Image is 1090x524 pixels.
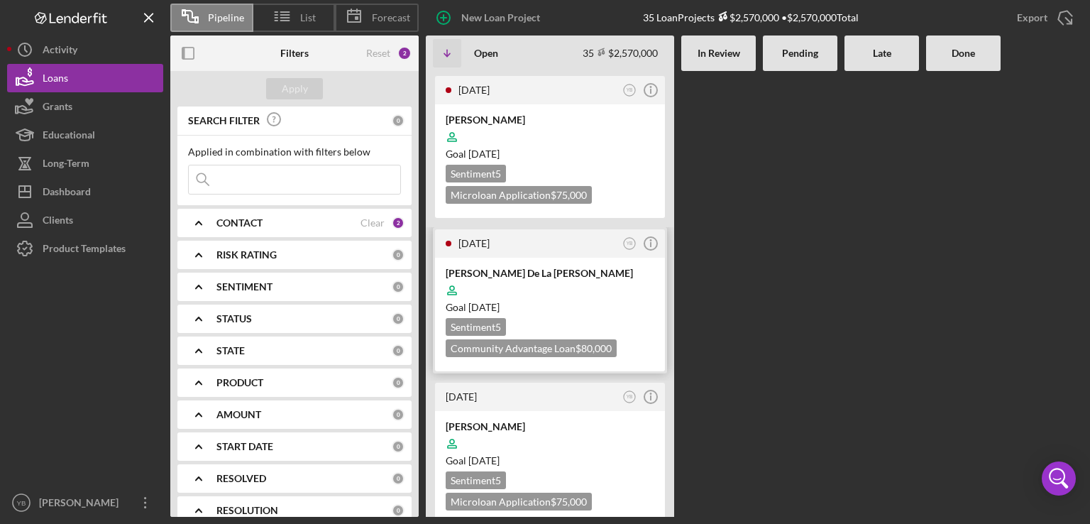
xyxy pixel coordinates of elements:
[7,206,163,234] button: Clients
[216,281,272,293] b: SENTIMENT
[392,249,404,261] div: 0
[446,113,654,127] div: [PERSON_NAME]
[208,12,244,23] span: Pipeline
[446,266,654,280] div: [PERSON_NAME] De La [PERSON_NAME]
[446,420,654,434] div: [PERSON_NAME]
[7,178,163,206] button: Dashboard
[627,394,633,399] text: YB
[216,409,261,420] b: AMOUNT
[216,377,263,388] b: PRODUCT
[43,178,91,209] div: Dashboard
[446,391,477,403] time: 2025-08-06 17:23
[216,441,273,452] b: START DATE
[188,146,401,158] div: Applied in combination with filters below
[620,81,639,100] button: YB
[216,505,278,516] b: RESOLUTION
[715,11,779,23] div: $2,570,000
[43,92,72,124] div: Grants
[446,148,500,160] span: Goal
[392,376,404,389] div: 0
[392,280,404,293] div: 0
[461,4,540,32] div: New Loan Project
[620,234,639,253] button: YB
[216,473,266,484] b: RESOLVED
[392,217,404,229] div: 2
[1042,462,1076,496] div: Open Intercom Messenger
[392,344,404,357] div: 0
[43,121,95,153] div: Educational
[620,388,639,407] button: YB
[782,48,818,59] b: Pending
[873,48,891,59] b: Late
[468,148,500,160] time: 10/05/2025
[392,312,404,325] div: 0
[468,454,500,466] time: 10/05/2025
[627,87,633,92] text: YB
[627,241,633,246] text: YB
[216,345,245,356] b: STATE
[1003,4,1083,32] button: Export
[7,64,163,92] button: Loans
[433,227,667,373] a: [DATE]YB[PERSON_NAME] De La [PERSON_NAME]Goal [DATE]Sentiment5Community Advantage Loan$80,000
[266,78,323,99] button: Apply
[7,92,163,121] button: Grants
[446,339,617,357] div: Community Advantage Loan $80,000
[7,121,163,149] button: Educational
[446,165,506,182] div: Sentiment 5
[216,217,263,229] b: CONTACT
[468,301,500,313] time: 09/20/2025
[43,36,77,67] div: Activity
[446,493,592,511] div: Microloan Application $75,000
[280,48,309,59] b: Filters
[188,115,260,126] b: SEARCH FILTER
[583,47,658,59] div: 35 $2,570,000
[392,114,404,127] div: 0
[7,149,163,178] button: Long-Term
[474,48,498,59] b: Open
[360,217,385,229] div: Clear
[392,472,404,485] div: 0
[7,36,163,64] button: Activity
[43,149,89,181] div: Long-Term
[43,206,73,238] div: Clients
[7,488,163,517] button: YB[PERSON_NAME]
[458,237,490,249] time: 2025-08-06 19:06
[216,313,252,324] b: STATUS
[458,84,490,96] time: 2025-08-07 12:50
[433,74,667,220] a: [DATE]YB[PERSON_NAME]Goal [DATE]Sentiment5Microloan Application$75,000
[446,471,506,489] div: Sentiment 5
[43,234,126,266] div: Product Templates
[392,504,404,517] div: 0
[1017,4,1047,32] div: Export
[446,186,592,204] div: Microloan Application $75,000
[392,408,404,421] div: 0
[446,301,500,313] span: Goal
[216,249,277,261] b: RISK RATING
[7,234,163,263] button: Product Templates
[35,488,128,520] div: [PERSON_NAME]
[300,12,316,23] span: List
[282,78,308,99] div: Apply
[426,4,554,32] button: New Loan Project
[446,454,500,466] span: Goal
[446,318,506,336] div: Sentiment 5
[17,499,26,507] text: YB
[372,12,410,23] span: Forecast
[397,46,412,60] div: 2
[643,11,859,23] div: 35 Loan Projects • $2,570,000 Total
[366,48,390,59] div: Reset
[43,64,68,96] div: Loans
[392,440,404,453] div: 0
[698,48,740,59] b: In Review
[952,48,975,59] b: Done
